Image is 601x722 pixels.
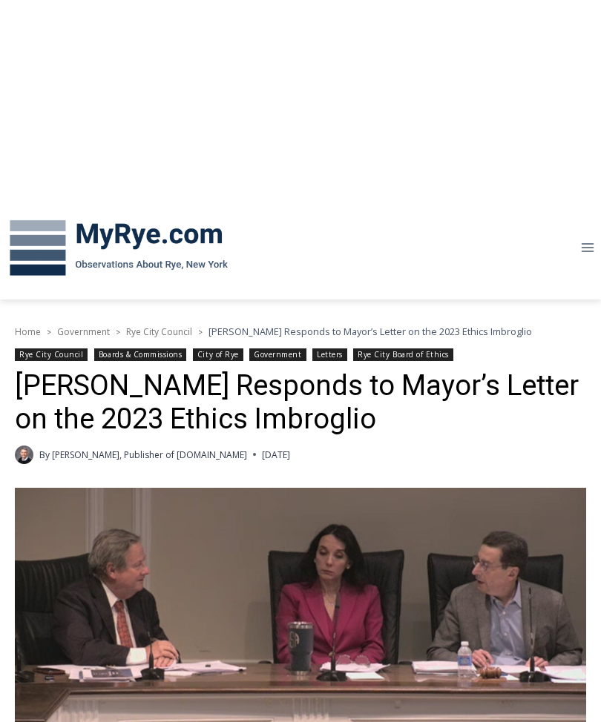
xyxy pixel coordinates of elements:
time: [DATE] [262,448,290,462]
a: Letters [312,348,347,361]
a: Rye City Board of Ethics [353,348,453,361]
a: Home [15,325,41,338]
a: [PERSON_NAME], Publisher of [DOMAIN_NAME] [52,448,247,461]
a: City of Rye [193,348,243,361]
a: Government [249,348,306,361]
nav: Breadcrumbs [15,324,586,339]
a: Rye City Council [15,348,88,361]
button: Open menu [574,236,601,259]
span: > [47,327,51,337]
a: Author image [15,446,33,464]
span: [PERSON_NAME] Responds to Mayor’s Letter on the 2023 Ethics Imbroglio [208,325,532,338]
a: Rye City Council [126,325,192,338]
h1: [PERSON_NAME] Responds to Mayor’s Letter on the 2023 Ethics Imbroglio [15,369,586,437]
span: By [39,448,50,462]
span: > [116,327,120,337]
span: > [198,327,203,337]
a: Boards & Commissions [94,348,187,361]
a: Government [57,325,110,338]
